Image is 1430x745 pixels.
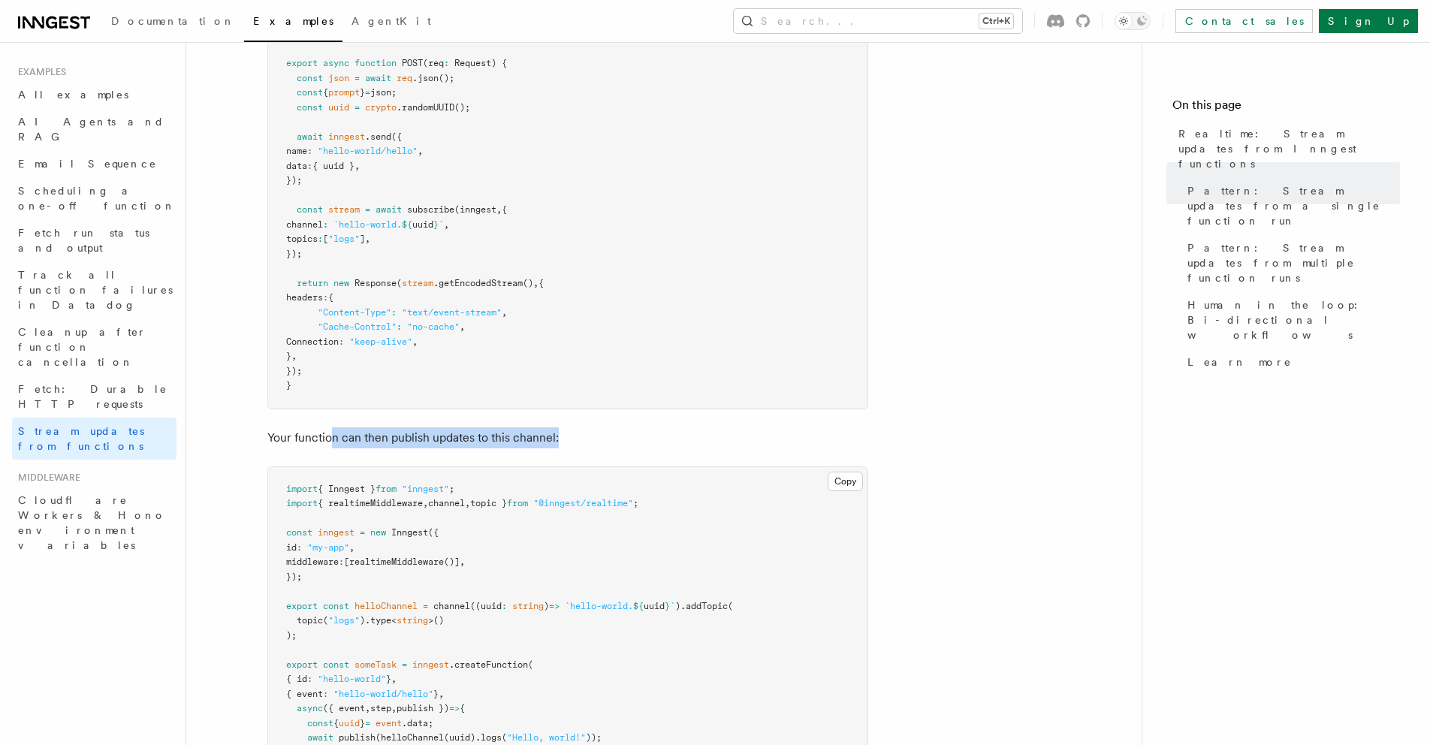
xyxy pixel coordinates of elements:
a: Documentation [102,5,244,41]
span: Examples [12,66,66,78]
a: Pattern: Stream updates from a single function run [1181,177,1400,234]
span: prompt [328,87,360,98]
span: : [397,321,402,332]
span: "logs" [328,234,360,244]
span: } [360,87,365,98]
span: "hello-world/hello" [318,146,418,156]
span: ${ [402,219,412,230]
span: : [307,674,312,684]
span: uuid [328,102,349,113]
span: : [307,161,312,171]
span: Email Sequence [18,158,157,170]
kbd: Ctrl+K [979,14,1013,29]
span: event [376,718,402,728]
span: "hello-world/hello" [333,689,433,699]
span: , [391,703,397,713]
span: Inngest [391,527,428,538]
span: data [286,161,307,171]
h4: On this page [1172,96,1400,120]
span: ( [502,732,507,743]
span: : [318,234,323,244]
span: await [365,73,391,83]
a: Track all function failures in Datadog [12,261,176,318]
span: )); [586,732,602,743]
span: () [523,278,533,288]
span: ] [360,234,365,244]
span: = [365,87,370,98]
span: uuid [412,219,433,230]
span: (); [454,102,470,113]
span: "text/event-stream" [402,307,502,318]
span: ) [544,601,549,611]
span: export [286,58,318,68]
span: ); [286,630,297,641]
span: { [460,703,465,713]
a: Fetch run status and output [12,219,176,261]
span: string [397,615,428,626]
span: ( [323,615,328,626]
span: "Cache-Control" [318,321,397,332]
span: .getEncodedStream [433,278,523,288]
span: } [433,689,439,699]
span: , [444,219,449,230]
span: Cleanup after function cancellation [18,326,146,368]
span: : [339,556,344,567]
span: topic [297,615,323,626]
span: = [360,527,365,538]
span: const [323,601,349,611]
span: channel [286,219,323,230]
span: , [349,542,354,553]
span: "no-cache" [407,321,460,332]
span: }); [286,175,302,185]
span: uuid [644,601,665,611]
span: = [402,659,407,670]
span: json; [370,87,397,98]
span: Examples [253,15,333,27]
span: inngest [412,659,449,670]
span: id [286,542,297,553]
button: Toggle dark mode [1115,12,1151,30]
span: .createFunction [449,659,528,670]
a: Human in the loop: Bi-directional workflows [1181,291,1400,348]
span: const [297,87,323,98]
span: Pattern: Stream updates from multiple function runs [1187,240,1400,285]
span: = [365,204,370,215]
span: .json [412,73,439,83]
span: "hello-world" [318,674,386,684]
span: , [439,689,444,699]
span: realtimeMiddleware [349,556,444,567]
span: , [465,498,470,508]
span: uuid [339,718,360,728]
span: const [307,718,333,728]
span: await [376,204,402,215]
span: < [391,615,397,626]
span: , [418,146,423,156]
span: ( [528,659,533,670]
a: Realtime: Stream updates from Inngest functions [1172,120,1400,177]
span: ${ [633,601,644,611]
span: POST [402,58,423,68]
span: async [297,703,323,713]
span: ( [376,732,381,743]
span: Documentation [111,15,235,27]
span: req [397,73,412,83]
span: { event [286,689,323,699]
span: } [286,380,291,391]
span: { [323,87,328,98]
span: { [333,718,339,728]
span: Fetch run status and output [18,227,149,254]
span: middleware [286,556,339,567]
span: All examples [18,89,128,101]
span: function [354,58,397,68]
span: ) { [491,58,507,68]
span: "my-app" [307,542,349,553]
span: : [444,58,449,68]
span: ; [633,498,638,508]
span: [ [323,234,328,244]
span: Learn more [1187,354,1292,369]
span: ({ event [323,703,365,713]
a: AI Agents and RAG [12,108,176,150]
span: channel [433,601,470,611]
span: { realtimeMiddleware [318,498,423,508]
span: = [423,601,428,611]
